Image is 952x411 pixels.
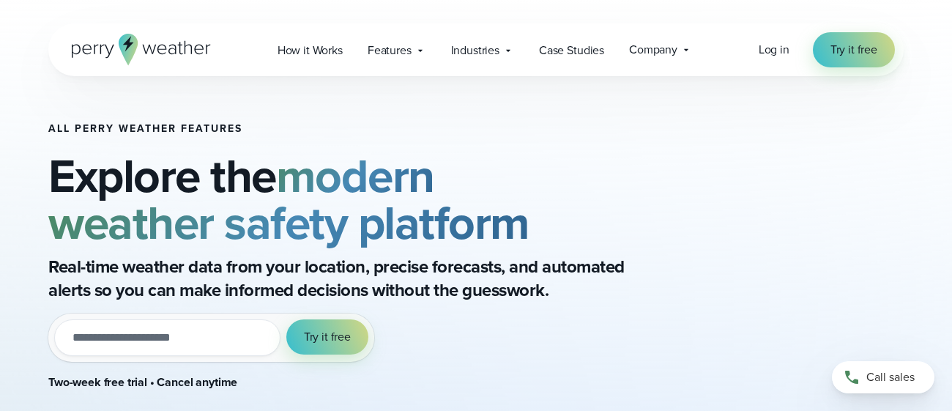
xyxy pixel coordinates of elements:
a: Call sales [832,361,934,393]
span: Industries [451,42,499,59]
span: Case Studies [539,42,604,59]
a: Try it free [813,32,895,67]
span: Features [368,42,412,59]
strong: modern weather safety platform [48,141,529,257]
a: How it Works [265,35,355,65]
span: Try it free [830,41,877,59]
span: Try it free [304,328,351,346]
span: Log in [759,41,789,58]
h2: Explore the [48,152,684,246]
h1: All Perry Weather Features [48,123,684,135]
a: Log in [759,41,789,59]
span: Call sales [866,369,915,386]
strong: Two-week free trial • Cancel anytime [48,374,237,390]
a: Case Studies [527,35,617,65]
span: Company [629,41,677,59]
span: How it Works [278,42,343,59]
p: Real-time weather data from your location, precise forecasts, and automated alerts so you can mak... [48,255,634,302]
button: Try it free [286,319,368,355]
